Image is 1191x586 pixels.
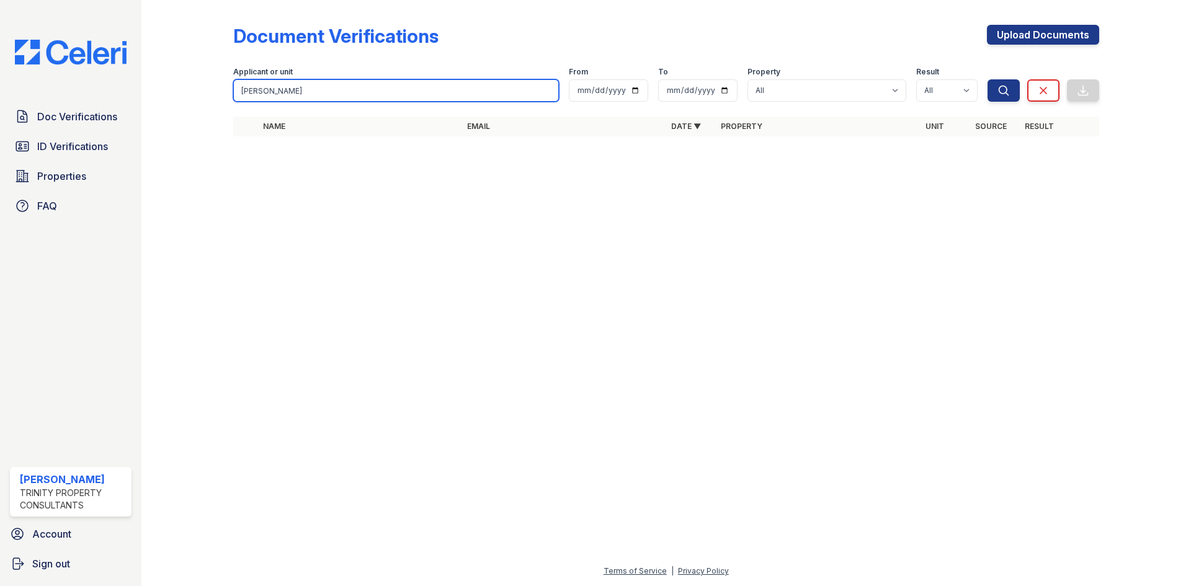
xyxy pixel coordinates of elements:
[721,122,762,131] a: Property
[658,67,668,77] label: To
[10,134,132,159] a: ID Verifications
[747,67,780,77] label: Property
[569,67,588,77] label: From
[233,67,293,77] label: Applicant or unit
[20,487,127,512] div: Trinity Property Consultants
[32,556,70,571] span: Sign out
[916,67,939,77] label: Result
[5,522,136,546] a: Account
[10,104,132,129] a: Doc Verifications
[37,109,117,124] span: Doc Verifications
[678,566,729,575] a: Privacy Policy
[604,566,667,575] a: Terms of Service
[37,169,86,184] span: Properties
[10,164,132,189] a: Properties
[263,122,285,131] a: Name
[32,526,71,541] span: Account
[10,193,132,218] a: FAQ
[671,122,701,131] a: Date ▼
[671,566,674,575] div: |
[5,551,136,576] a: Sign out
[20,472,127,487] div: [PERSON_NAME]
[233,25,439,47] div: Document Verifications
[37,198,57,213] span: FAQ
[1025,122,1054,131] a: Result
[467,122,490,131] a: Email
[233,79,559,102] input: Search by name, email, or unit number
[926,122,944,131] a: Unit
[987,25,1099,45] a: Upload Documents
[37,139,108,154] span: ID Verifications
[5,40,136,64] img: CE_Logo_Blue-a8612792a0a2168367f1c8372b55b34899dd931a85d93a1a3d3e32e68fde9ad4.png
[975,122,1007,131] a: Source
